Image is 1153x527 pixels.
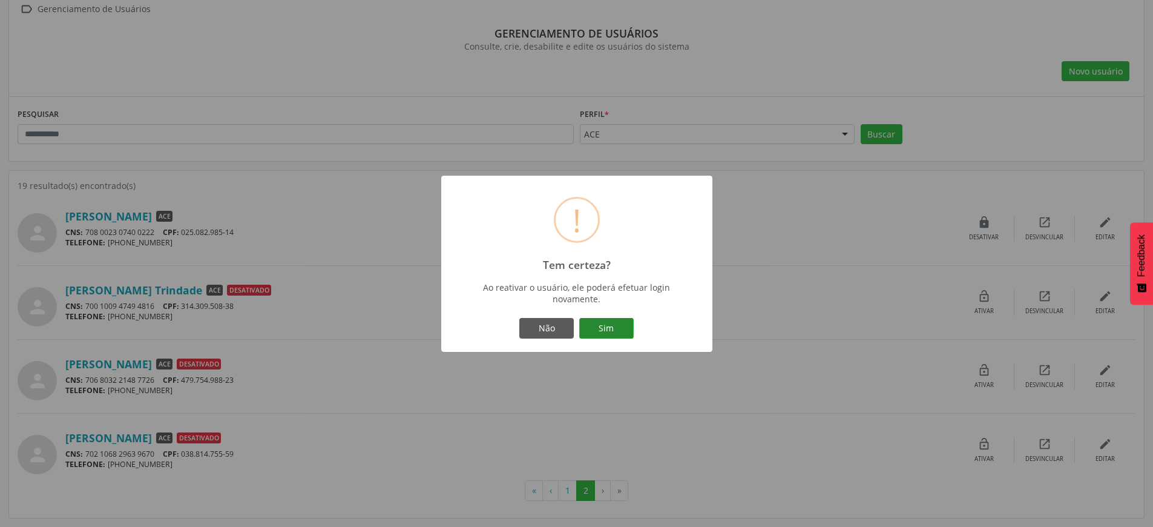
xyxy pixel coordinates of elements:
button: Sim [579,318,634,339]
div: ! [573,199,581,241]
button: Não [519,318,574,339]
h2: Tem certeza? [543,259,611,271]
button: Feedback - Mostrar pesquisa [1130,222,1153,305]
div: Ao reativar o usuário, ele poderá efetuar login novamente. [465,282,688,305]
span: Feedback [1136,234,1147,277]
